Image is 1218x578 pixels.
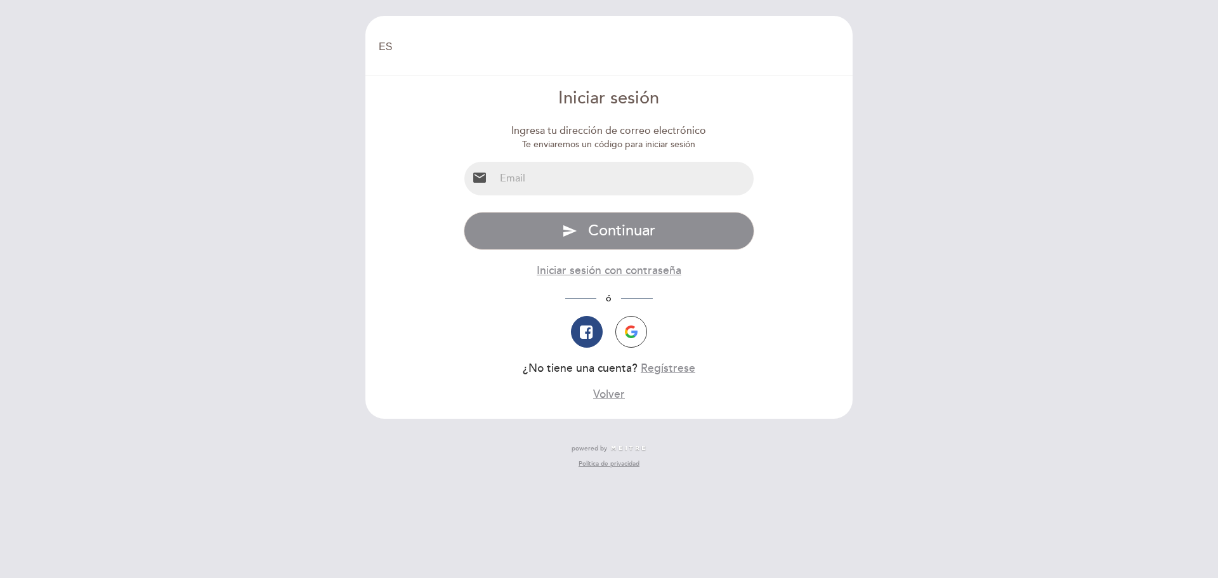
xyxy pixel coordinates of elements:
i: send [562,223,577,239]
a: powered by [572,444,646,453]
img: MEITRE [610,445,646,452]
span: ¿No tiene una cuenta? [523,362,638,375]
button: Regístrese [641,360,695,376]
div: Iniciar sesión [464,86,755,111]
button: Volver [593,386,625,402]
span: Continuar [588,221,655,240]
div: Te enviaremos un código para iniciar sesión [464,138,755,151]
button: Iniciar sesión con contraseña [537,263,681,279]
span: powered by [572,444,607,453]
a: Política de privacidad [579,459,639,468]
i: email [472,170,487,185]
img: icon-google.png [625,325,638,338]
div: Ingresa tu dirección de correo electrónico [464,124,755,138]
span: ó [596,293,621,304]
input: Email [495,162,754,195]
button: send Continuar [464,212,755,250]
